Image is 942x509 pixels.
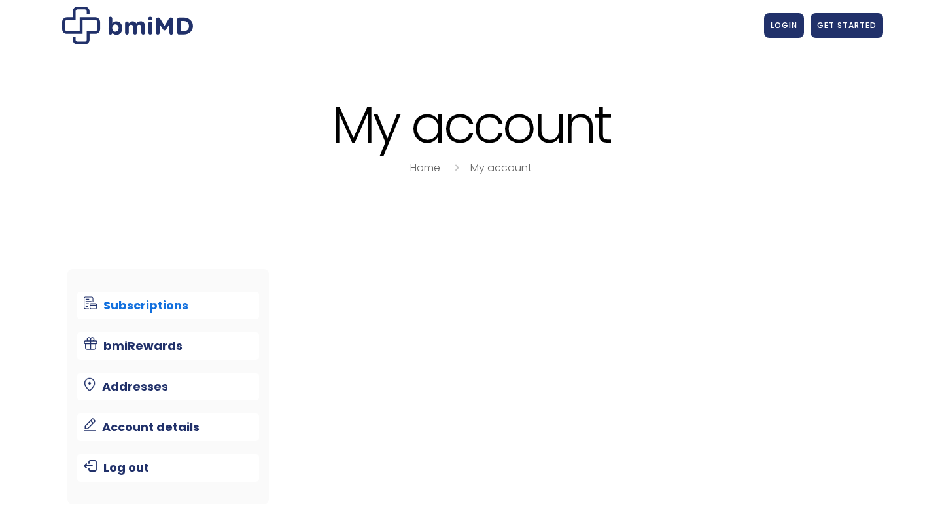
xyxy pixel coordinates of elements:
a: LOGIN [764,13,804,38]
span: GET STARTED [817,20,877,31]
a: bmiRewards [77,332,260,360]
a: Log out [77,454,260,482]
nav: Account pages [67,269,270,504]
a: Account details [77,413,260,441]
a: Addresses [77,373,260,400]
a: My account [470,160,532,175]
i: breadcrumbs separator [449,160,464,175]
h1: My account [59,97,883,152]
span: LOGIN [771,20,797,31]
a: Subscriptions [77,292,260,319]
a: GET STARTED [811,13,883,38]
a: Home [410,160,440,175]
img: My account [62,7,193,44]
